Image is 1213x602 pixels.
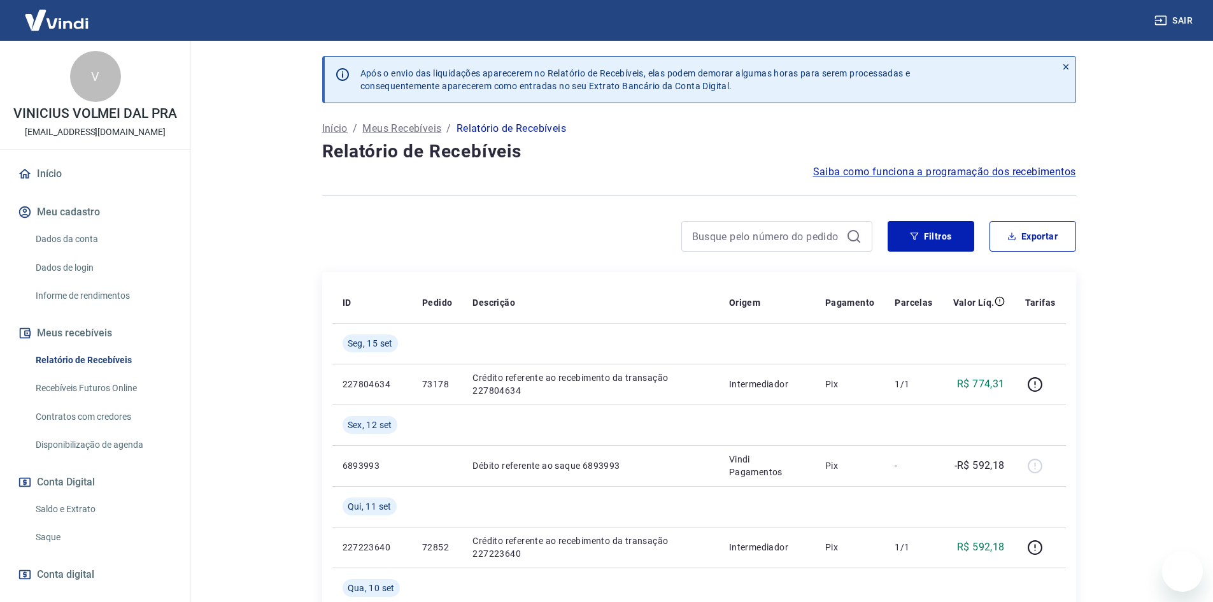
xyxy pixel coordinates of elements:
[825,541,875,554] p: Pix
[15,198,175,226] button: Meu cadastro
[31,524,175,550] a: Saque
[70,51,121,102] div: V
[895,378,932,391] p: 1/1
[1162,551,1203,592] iframe: Botão para abrir a janela de mensagens
[825,378,875,391] p: Pix
[957,376,1005,392] p: R$ 774,31
[13,107,177,120] p: VINICIUS VOLMEI DAL PRA
[343,541,402,554] p: 227223640
[888,221,974,252] button: Filtros
[25,125,166,139] p: [EMAIL_ADDRESS][DOMAIN_NAME]
[729,378,805,391] p: Intermediador
[1152,9,1198,32] button: Sair
[1025,296,1056,309] p: Tarifas
[31,404,175,430] a: Contratos com credores
[895,541,932,554] p: 1/1
[31,347,175,373] a: Relatório de Recebíveis
[15,468,175,496] button: Conta Digital
[15,319,175,347] button: Meus recebíveis
[457,121,566,136] p: Relatório de Recebíveis
[422,296,452,309] p: Pedido
[954,458,1005,473] p: -R$ 592,18
[692,227,841,246] input: Busque pelo número do pedido
[825,459,875,472] p: Pix
[31,432,175,458] a: Disponibilização de agenda
[472,534,709,560] p: Crédito referente ao recebimento da transação 227223640
[895,296,932,309] p: Parcelas
[360,67,911,92] p: Após o envio das liquidações aparecerem no Relatório de Recebíveis, elas podem demorar algumas ho...
[322,139,1076,164] h4: Relatório de Recebíveis
[472,296,515,309] p: Descrição
[729,296,760,309] p: Origem
[348,337,393,350] span: Seg, 15 set
[813,164,1076,180] a: Saiba como funciona a programação dos recebimentos
[31,496,175,522] a: Saldo e Extrato
[472,459,709,472] p: Débito referente ao saque 6893993
[31,375,175,401] a: Recebíveis Futuros Online
[990,221,1076,252] button: Exportar
[322,121,348,136] a: Início
[37,566,94,584] span: Conta digital
[31,226,175,252] a: Dados da conta
[362,121,441,136] a: Meus Recebíveis
[729,453,805,478] p: Vindi Pagamentos
[348,419,392,431] span: Sex, 12 set
[15,561,175,589] a: Conta digital
[31,283,175,309] a: Informe de rendimentos
[422,541,452,554] p: 72852
[15,160,175,188] a: Início
[957,540,1005,555] p: R$ 592,18
[422,378,452,391] p: 73178
[343,296,351,309] p: ID
[825,296,875,309] p: Pagamento
[343,459,402,472] p: 6893993
[472,371,709,397] p: Crédito referente ao recebimento da transação 227804634
[348,500,392,513] span: Qui, 11 set
[953,296,995,309] p: Valor Líq.
[31,255,175,281] a: Dados de login
[729,541,805,554] p: Intermediador
[446,121,451,136] p: /
[15,1,98,39] img: Vindi
[343,378,402,391] p: 227804634
[895,459,932,472] p: -
[353,121,357,136] p: /
[348,582,395,594] span: Qua, 10 set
